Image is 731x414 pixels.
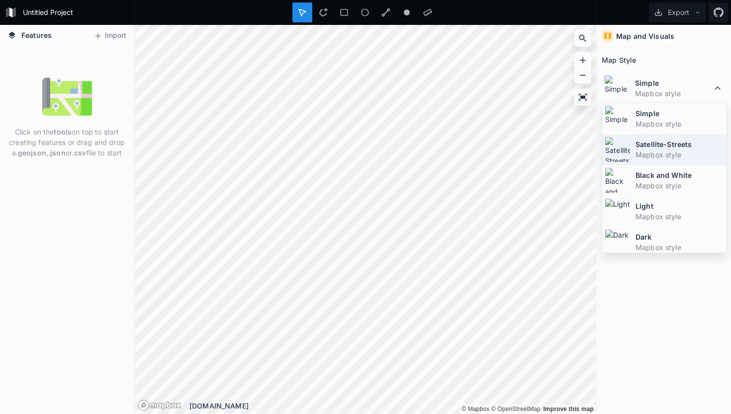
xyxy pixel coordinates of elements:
h2: Map Style [602,52,636,68]
img: Satellite-Streets [605,137,631,162]
button: Import [89,28,131,44]
strong: .csv [72,148,87,157]
img: Light [605,198,631,224]
a: Mapbox [461,406,489,413]
button: Export [649,2,706,22]
span: Features [21,30,52,40]
strong: .geojson [16,148,46,157]
h4: Map and Visuals [616,31,674,41]
img: empty [42,72,92,122]
a: Mapbox logo [138,400,182,411]
strong: tools [54,128,72,136]
a: Map feedback [543,406,594,413]
dd: Mapbox style [636,149,724,160]
img: Simple [604,75,630,101]
dd: Mapbox style [635,88,712,99]
img: Simple [605,106,631,132]
a: OpenStreetMap [491,406,541,413]
dt: Satellite-Streets [636,139,724,149]
dt: Dark [636,232,724,242]
dt: Simple [635,78,712,88]
dt: Black and White [636,170,724,180]
dd: Mapbox style [636,242,724,253]
strong: .json [48,148,66,157]
dd: Mapbox style [636,211,724,222]
img: Black and White [605,167,631,193]
dd: Mapbox style [636,119,724,129]
dt: Light [636,201,724,211]
p: Click on the on top to start creating features or drag and drop a , or file to start [7,127,126,158]
img: Dark [605,229,631,255]
div: [DOMAIN_NAME] [189,401,596,411]
dd: Mapbox style [636,180,724,191]
dt: Simple [636,108,724,119]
